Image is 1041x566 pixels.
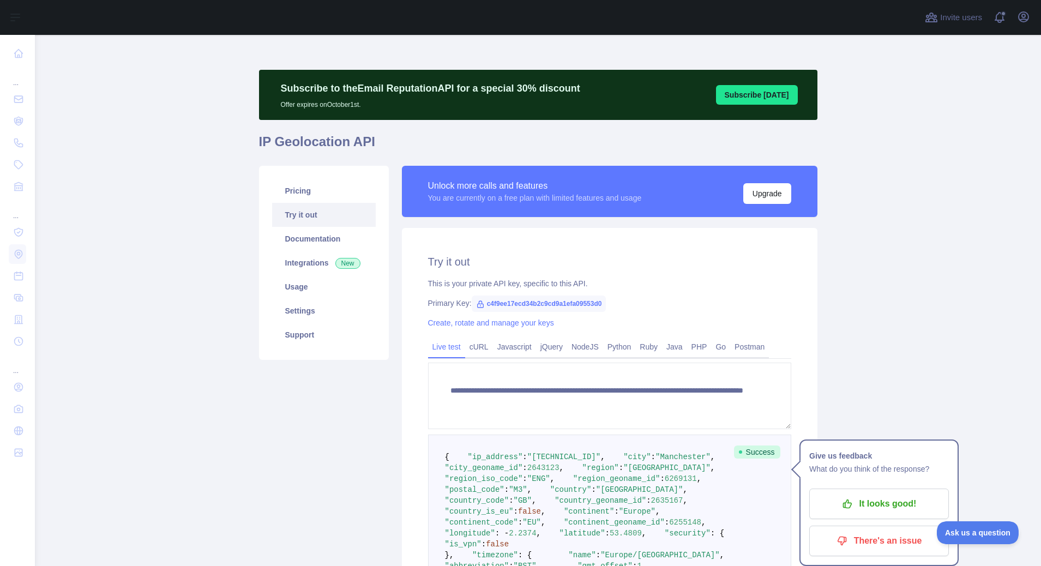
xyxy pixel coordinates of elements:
span: : [504,485,509,494]
span: : [591,485,595,494]
span: , [550,474,555,483]
span: "GB" [514,496,532,505]
span: c4f9ee17ecd34b2c9cd9a1efa09553d0 [472,296,606,312]
a: Usage [272,275,376,299]
p: Subscribe to the Email Reputation API for a special 30 % discount [281,81,580,96]
span: , [537,529,541,538]
span: "country_is_eu" [445,507,514,516]
span: }, [445,551,454,559]
span: 2643123 [527,463,559,472]
a: PHP [687,338,712,356]
span: , [683,496,687,505]
span: Success [734,445,780,459]
a: jQuery [536,338,567,356]
span: 6255148 [669,518,701,527]
a: Ruby [635,338,662,356]
a: Javascript [493,338,536,356]
span: , [697,474,701,483]
div: ... [9,353,26,375]
div: ... [9,65,26,87]
a: Settings [272,299,376,323]
div: Primary Key: [428,298,791,309]
p: Offer expires on October 1st. [281,96,580,109]
span: "[TECHNICAL_ID]" [527,453,600,461]
span: "city" [623,453,651,461]
span: "is_vpn" [445,540,482,549]
p: What do you think of the response? [809,462,949,475]
button: Subscribe [DATE] [716,85,798,105]
h1: Give us feedback [809,449,949,462]
span: 2635167 [651,496,683,505]
span: Invite users [940,11,982,24]
span: : [522,463,527,472]
span: { [445,453,449,461]
span: : [514,507,518,516]
span: "latitude" [559,529,605,538]
span: , [541,507,545,516]
a: Support [272,323,376,347]
span: "M3" [509,485,527,494]
span: "continent_geoname_id" [564,518,665,527]
span: : [518,518,522,527]
span: : [651,453,655,461]
span: "Europe/[GEOGRAPHIC_DATA]" [600,551,719,559]
h2: Try it out [428,254,791,269]
span: "region_geoname_id" [573,474,660,483]
span: : [660,474,664,483]
span: "country" [550,485,592,494]
span: , [527,485,532,494]
a: Live test [428,338,465,356]
a: Try it out [272,203,376,227]
a: Create, rotate and manage your keys [428,318,554,327]
span: "timezone" [472,551,518,559]
span: "security" [665,529,711,538]
button: Upgrade [743,183,791,204]
span: : { [518,551,532,559]
span: "EU" [522,518,541,527]
span: , [541,518,545,527]
span: "city_geoname_id" [445,463,523,472]
a: Integrations New [272,251,376,275]
span: "Europe" [619,507,655,516]
div: Unlock more calls and features [428,179,642,192]
span: : [646,496,651,505]
span: "name" [568,551,595,559]
span: 53.4809 [610,529,642,538]
span: : [482,540,486,549]
span: , [532,496,536,505]
span: , [655,507,660,516]
span: "postal_code" [445,485,504,494]
span: New [335,258,360,269]
button: Invite users [923,9,984,26]
span: false [486,540,509,549]
span: : [596,551,600,559]
div: You are currently on a free plan with limited features and usage [428,192,642,203]
span: : [509,496,513,505]
span: 2.2374 [509,529,536,538]
iframe: Toggle Customer Support [937,521,1019,544]
span: "[GEOGRAPHIC_DATA]" [596,485,683,494]
a: Go [711,338,730,356]
a: Pricing [272,179,376,203]
span: "ENG" [527,474,550,483]
a: Java [662,338,687,356]
span: : [614,507,618,516]
h1: IP Geolocation API [259,133,817,159]
a: NodeJS [567,338,603,356]
span: "country_geoname_id" [555,496,646,505]
span: false [518,507,541,516]
span: , [720,551,724,559]
span: "region" [582,463,619,472]
span: , [711,453,715,461]
span: : [665,518,669,527]
span: , [701,518,706,527]
div: This is your private API key, specific to this API. [428,278,791,289]
span: "longitude" [445,529,495,538]
span: "ip_address" [468,453,523,461]
span: : [522,474,527,483]
span: : [619,463,623,472]
span: : [522,453,527,461]
span: : [605,529,610,538]
a: Documentation [272,227,376,251]
span: "region_iso_code" [445,474,523,483]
